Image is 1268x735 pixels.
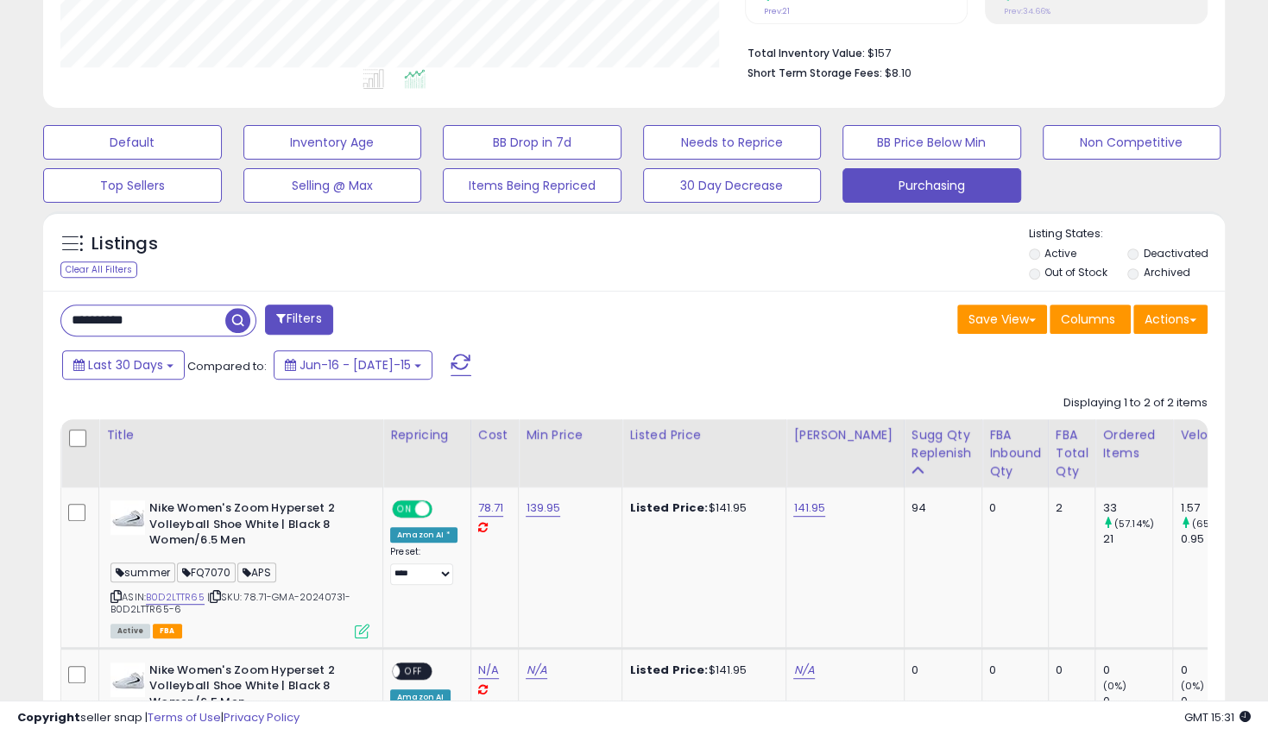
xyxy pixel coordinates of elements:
[149,663,359,715] b: Nike Women's Zoom Hyperset 2 Volleyball Shoe White | Black 8 Women/6.5 Men
[526,426,615,444] div: Min Price
[265,305,332,335] button: Filters
[177,562,236,582] span: FQ7070
[748,46,865,60] b: Total Inventory Value:
[912,426,975,462] div: Sugg Qty Replenish
[149,500,359,553] b: Nike Women's Zoom Hyperset 2 Volleyball Shoe White | Black 8 Women/6.5 Men
[526,662,546,679] a: N/A
[764,6,790,16] small: Prev: 21
[1004,6,1050,16] small: Prev: 34.66%
[224,709,300,726] a: Privacy Policy
[148,709,221,726] a: Terms of Use
[17,710,300,726] div: seller snap | |
[1061,311,1115,328] span: Columns
[842,125,1021,160] button: BB Price Below Min
[1192,517,1237,531] small: (65.26%)
[793,426,896,444] div: [PERSON_NAME]
[643,168,822,203] button: 30 Day Decrease
[443,168,621,203] button: Items Being Repriced
[842,168,1021,203] button: Purchasing
[526,499,560,517] a: 139.95
[989,663,1035,678] div: 0
[1180,500,1250,516] div: 1.57
[1102,531,1172,547] div: 21
[1102,500,1172,516] div: 33
[394,502,415,517] span: ON
[793,662,814,679] a: N/A
[1102,426,1165,462] div: Ordered Items
[1180,531,1250,547] div: 0.95
[1029,226,1225,242] p: Listing States:
[1050,305,1131,334] button: Columns
[243,168,422,203] button: Selling @ Max
[1102,663,1172,678] div: 0
[1144,246,1208,261] label: Deactivated
[1044,265,1107,280] label: Out of Stock
[110,590,350,616] span: | SKU: 78.71-GMA-20240731-B0D2LTTR65-6
[989,500,1035,516] div: 0
[17,709,80,726] strong: Copyright
[62,350,185,380] button: Last 30 Days
[1044,246,1076,261] label: Active
[106,426,375,444] div: Title
[629,500,773,516] div: $141.95
[110,562,175,582] span: summer
[300,356,411,374] span: Jun-16 - [DATE]-15
[643,125,822,160] button: Needs to Reprice
[1114,517,1154,531] small: (57.14%)
[885,65,912,81] span: $8.10
[243,125,422,160] button: Inventory Age
[146,590,205,605] a: B0D2LTTR65
[88,356,163,374] span: Last 30 Days
[478,662,499,679] a: N/A
[390,426,464,444] div: Repricing
[1133,305,1208,334] button: Actions
[629,499,708,516] b: Listed Price:
[110,500,369,637] div: ASIN:
[748,41,1195,62] li: $157
[1180,426,1243,444] div: Velocity
[1184,709,1251,726] span: 2025-08-15 15:31 GMT
[957,305,1047,334] button: Save View
[1102,679,1126,693] small: (0%)
[1056,663,1082,678] div: 0
[1180,679,1204,693] small: (0%)
[629,663,773,678] div: $141.95
[110,500,145,535] img: 31PC-i0IyNL._SL40_.jpg
[430,502,457,517] span: OFF
[400,663,427,678] span: OFF
[43,125,222,160] button: Default
[793,499,825,517] a: 141.95
[237,562,276,582] span: APS
[153,624,182,638] span: FBA
[274,350,432,380] button: Jun-16 - [DATE]-15
[1056,500,1082,516] div: 2
[912,663,969,678] div: 0
[443,125,621,160] button: BB Drop in 7d
[1180,663,1250,678] div: 0
[989,426,1041,481] div: FBA inbound Qty
[43,168,222,203] button: Top Sellers
[748,66,882,80] b: Short Term Storage Fees:
[478,499,504,517] a: 78.71
[1043,125,1221,160] button: Non Competitive
[60,261,137,278] div: Clear All Filters
[110,663,145,697] img: 31PC-i0IyNL._SL40_.jpg
[1063,395,1208,411] div: Displaying 1 to 2 of 2 items
[629,426,779,444] div: Listed Price
[110,624,150,638] span: All listings currently available for purchase on Amazon
[390,546,457,585] div: Preset:
[1056,426,1088,481] div: FBA Total Qty
[478,426,512,444] div: Cost
[912,500,969,516] div: 94
[1144,265,1190,280] label: Archived
[904,419,982,487] th: Please note that this number is a calculation based on your required days of coverage and your ve...
[629,662,708,678] b: Listed Price:
[390,527,457,543] div: Amazon AI *
[187,358,267,374] span: Compared to:
[91,232,158,256] h5: Listings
